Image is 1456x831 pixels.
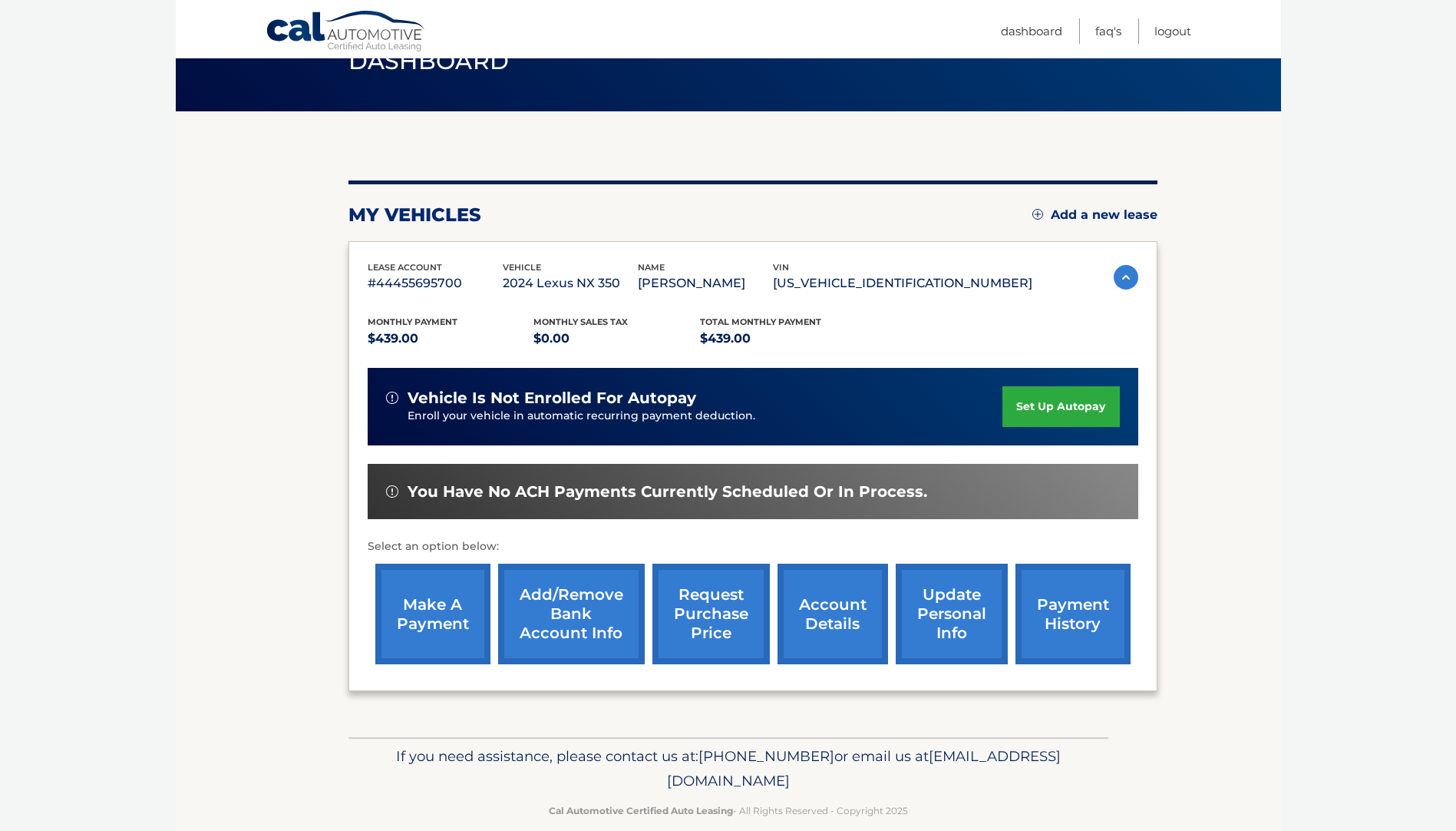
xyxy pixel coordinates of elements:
[498,564,645,664] a: Add/Remove bank account info
[773,262,789,273] span: vin
[348,47,510,75] span: Dashboard
[503,273,638,294] p: 2024 Lexus NX 350
[266,10,427,55] a: Cal Automotive
[358,803,1098,819] p: - All Rights Reserved - Copyright 2025
[533,328,700,349] p: $0.00
[700,316,821,327] span: Total Monthly Payment
[773,273,1032,294] p: [US_VEHICLE_IDENTIFICATION_NUMBER]
[1002,386,1119,427] a: set up autopay
[1114,265,1138,290] img: accordion-active.svg
[1001,18,1062,44] a: Dashboard
[1032,207,1157,223] a: Add a new lease
[700,328,867,349] p: $439.00
[652,564,770,664] a: request purchase price
[1154,18,1191,44] a: Logout
[698,747,834,765] span: [PHONE_NUMBER]
[408,389,696,408] span: vehicle is not enrolled for autopay
[348,204,481,227] h2: my vehicles
[503,262,541,273] span: vehicle
[896,564,1008,664] a: update personal info
[375,564,490,664] a: make a payment
[638,262,665,273] span: name
[386,485,398,498] img: alert-white.svg
[368,262,442,273] span: lease account
[667,747,1061,790] span: [EMAIL_ADDRESS][DOMAIN_NAME]
[386,392,398,404] img: alert-white.svg
[533,316,628,327] span: Monthly sales Tax
[549,805,733,816] strong: Cal Automotive Certified Auto Leasing
[368,316,457,327] span: Monthly Payment
[408,408,1003,425] p: Enroll your vehicle in automatic recurring payment deduction.
[408,482,927,502] span: You have no ACH payments currently scheduled or in process.
[368,273,503,294] p: #44455695700
[1095,18,1121,44] a: FAQ's
[1015,564,1131,664] a: payment history
[638,273,773,294] p: [PERSON_NAME]
[358,744,1098,793] p: If you need assistance, please contact us at: or email us at
[778,564,888,664] a: account details
[368,538,1138,556] p: Select an option below:
[368,328,534,349] p: $439.00
[1032,209,1043,220] img: add.svg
